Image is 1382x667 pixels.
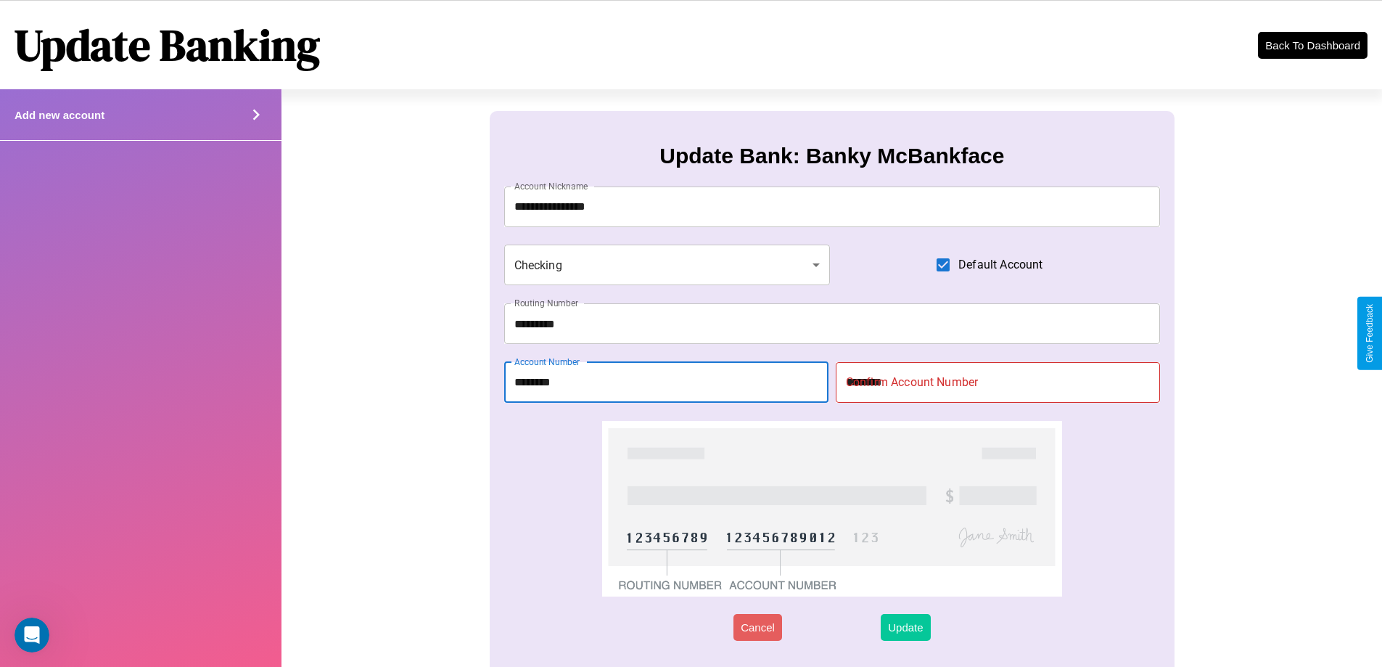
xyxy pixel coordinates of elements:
[602,421,1061,597] img: check
[514,180,588,192] label: Account Nickname
[15,109,104,121] h4: Add new account
[504,245,831,285] div: Checking
[514,297,578,309] label: Routing Number
[659,144,1004,168] h3: Update Bank: Banky McBankface
[1365,304,1375,363] div: Give Feedback
[514,356,580,368] label: Account Number
[881,614,930,641] button: Update
[733,614,782,641] button: Cancel
[1258,32,1367,59] button: Back To Dashboard
[15,618,49,652] iframe: Intercom live chat
[15,15,320,75] h1: Update Banking
[958,256,1042,274] span: Default Account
